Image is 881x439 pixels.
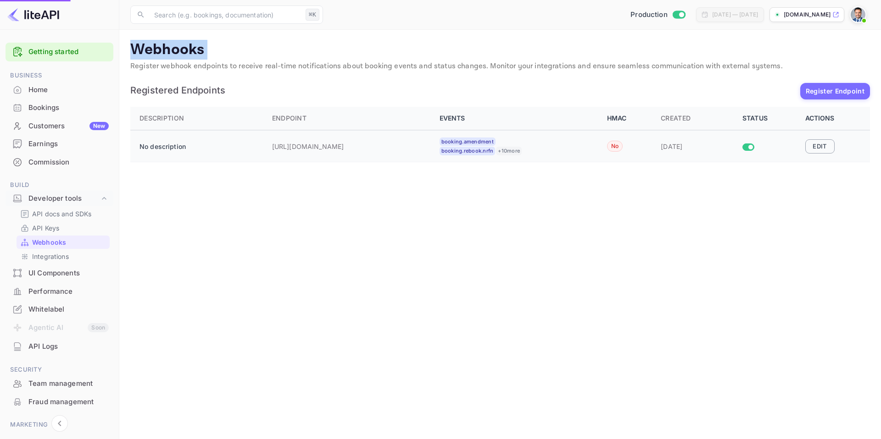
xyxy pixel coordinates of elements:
[28,268,109,279] div: UI Components
[130,61,870,72] p: Register webhook endpoints to receive real-time notifications about booking events and status cha...
[6,71,113,81] span: Business
[661,113,691,124] div: Created
[657,110,694,127] button: Sort
[28,341,109,352] div: API Logs
[130,86,796,95] span: Registered Endpoints
[17,250,110,263] div: Integrations
[6,338,113,355] a: API Logs
[6,81,113,99] div: Home
[6,283,113,300] a: Performance
[6,99,113,117] div: Bookings
[607,141,623,152] div: No
[6,264,113,282] div: UI Components
[6,135,113,152] a: Earnings
[6,43,113,61] div: Getting started
[6,393,113,410] a: Fraud management
[6,283,113,301] div: Performance
[139,113,184,124] div: Description
[272,113,307,124] div: Endpoint
[6,301,113,318] div: Whitelabel
[28,103,109,113] div: Bookings
[130,41,870,59] p: Webhooks
[28,85,109,95] div: Home
[51,415,68,432] button: Collapse navigation
[28,397,109,407] div: Fraud management
[440,113,592,124] div: Events
[28,139,109,149] div: Earnings
[800,83,870,99] button: Register Endpoint
[784,11,831,19] p: [DOMAIN_NAME]
[272,142,364,151] p: [URL][DOMAIN_NAME]
[20,223,106,233] a: API Keys
[6,191,113,207] div: Developer tools
[17,221,110,235] div: API Keys
[28,157,109,168] div: Commission
[805,139,835,153] button: Edit
[20,237,106,247] a: Webhooks
[17,207,110,220] div: API docs and SDKs
[6,180,113,190] span: Build
[6,375,113,393] div: Team management
[7,7,59,22] img: LiteAPI logo
[139,142,208,151] p: No description
[20,209,106,219] a: API docs and SDKs
[742,113,791,124] div: Status
[6,99,113,116] a: Bookings
[306,9,319,21] div: ⌘K
[6,264,113,281] a: UI Components
[851,7,865,22] img: Santiago Moran Labat
[17,236,110,249] div: Webhooks
[28,121,109,132] div: Customers
[32,252,69,261] p: Integrations
[440,137,496,146] div: booking.amendment
[6,420,113,430] span: Marketing
[6,154,113,171] div: Commission
[149,5,302,24] input: Search (e.g. bookings, documentation)
[28,193,100,204] div: Developer tools
[805,113,861,124] div: Actions
[136,110,188,127] button: Sort
[32,237,66,247] p: Webhooks
[28,379,109,389] div: Team management
[440,147,496,155] div: booking.rebook.nrfn
[32,223,59,233] p: API Keys
[496,147,522,155] div: + 10 more
[712,11,758,19] div: [DATE] — [DATE]
[6,365,113,375] span: Security
[89,122,109,130] div: New
[607,113,646,124] div: HMAC
[28,304,109,315] div: Whitelabel
[28,47,109,57] a: Getting started
[28,286,109,297] div: Performance
[20,252,106,261] a: Integrations
[6,117,113,135] div: CustomersNew
[627,10,689,20] div: Switch to Sandbox mode
[661,143,683,150] span: [DATE]
[6,338,113,356] div: API Logs
[630,10,668,20] span: Production
[6,375,113,392] a: Team management
[32,209,92,219] p: API docs and SDKs
[6,301,113,318] a: Whitelabel
[268,110,310,127] button: Sort
[6,135,113,153] div: Earnings
[6,154,113,170] a: Commission
[6,117,113,134] a: CustomersNew
[6,81,113,98] a: Home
